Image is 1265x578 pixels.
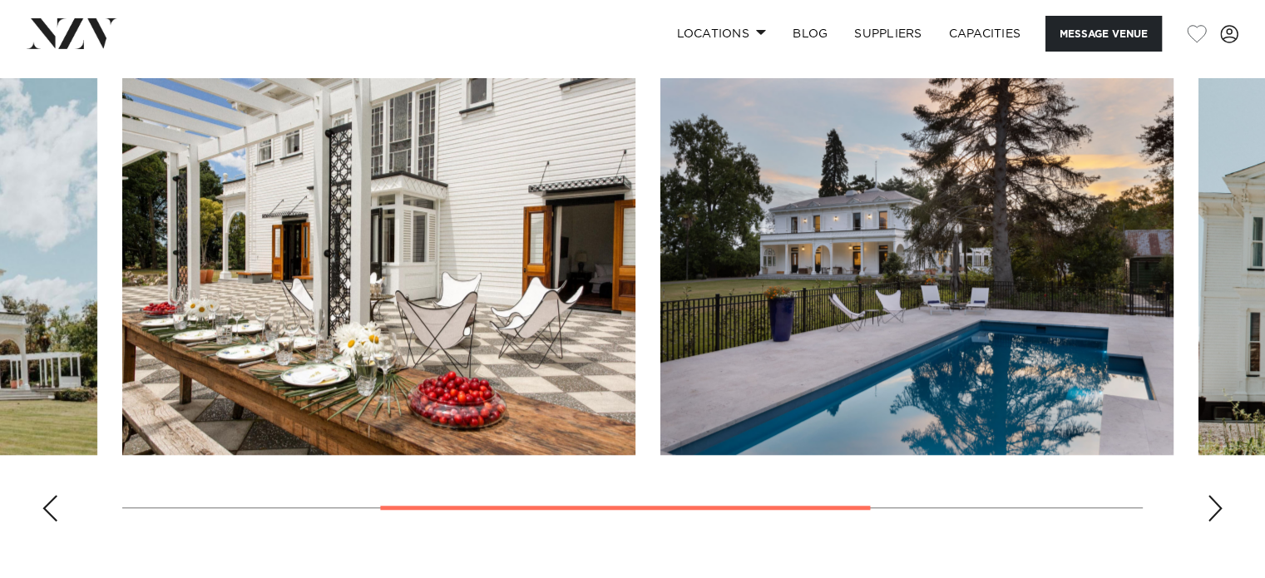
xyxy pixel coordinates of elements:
[27,18,117,48] img: nzv-logo.png
[660,78,1174,455] swiper-slide: 3 / 4
[841,16,935,52] a: SUPPLIERS
[936,16,1035,52] a: Capacities
[663,16,779,52] a: Locations
[122,78,635,455] swiper-slide: 2 / 4
[779,16,841,52] a: BLOG
[1045,16,1162,52] button: Message Venue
